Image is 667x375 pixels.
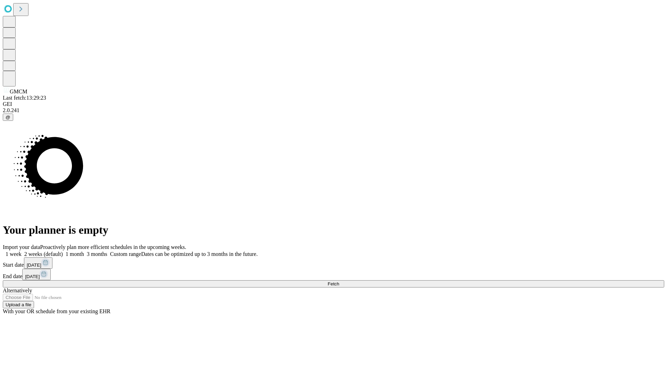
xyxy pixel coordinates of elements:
[3,107,664,114] div: 2.0.241
[40,244,186,250] span: Proactively plan more efficient schedules in the upcoming weeks.
[27,262,41,268] span: [DATE]
[3,95,46,101] span: Last fetch: 13:29:23
[3,114,13,121] button: @
[3,287,32,293] span: Alternatively
[3,280,664,287] button: Fetch
[3,101,664,107] div: GEI
[6,251,22,257] span: 1 week
[22,269,51,280] button: [DATE]
[3,224,664,236] h1: Your planner is empty
[24,251,63,257] span: 2 weeks (default)
[66,251,84,257] span: 1 month
[3,244,40,250] span: Import your data
[3,308,110,314] span: With your OR schedule from your existing EHR
[328,281,339,286] span: Fetch
[3,301,34,308] button: Upload a file
[10,89,27,94] span: GMCM
[3,257,664,269] div: Start date
[110,251,141,257] span: Custom range
[141,251,257,257] span: Dates can be optimized up to 3 months in the future.
[87,251,107,257] span: 3 months
[3,269,664,280] div: End date
[6,115,10,120] span: @
[24,257,52,269] button: [DATE]
[25,274,40,279] span: [DATE]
